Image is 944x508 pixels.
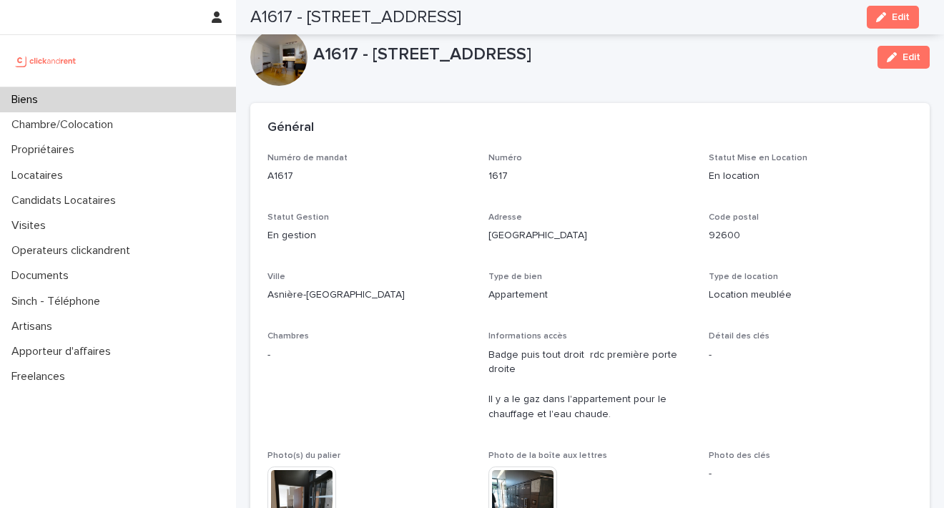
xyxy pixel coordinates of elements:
[6,143,86,157] p: Propriétaires
[709,288,913,303] p: Location meublée
[6,219,57,233] p: Visites
[488,451,607,460] span: Photo de la boîte aux lettres
[488,169,692,184] p: 1617
[867,6,919,29] button: Edit
[267,169,471,184] p: A1617
[488,332,567,341] span: Informations accès
[877,46,930,69] button: Edit
[267,451,340,460] span: Photo(s) du palier
[709,332,770,341] span: Détail des clés
[6,194,127,207] p: Candidats Locataires
[709,228,913,243] p: 92600
[267,348,471,363] p: -
[6,244,142,258] p: Operateurs clickandrent
[267,120,314,136] h2: Général
[892,12,910,22] span: Edit
[6,93,49,107] p: Biens
[488,273,542,281] span: Type de bien
[11,47,81,75] img: UCB0brd3T0yccxBKYDjQ
[709,467,913,482] p: -
[903,52,920,62] span: Edit
[6,345,122,358] p: Apporteur d'affaires
[488,288,692,303] p: Appartement
[6,118,124,132] p: Chambre/Colocation
[267,213,329,222] span: Statut Gestion
[6,269,80,283] p: Documents
[6,169,74,182] p: Locataires
[488,228,692,243] p: [GEOGRAPHIC_DATA]
[709,348,913,363] p: -
[267,273,285,281] span: Ville
[6,320,64,333] p: Artisans
[709,451,770,460] span: Photo des clés
[267,154,348,162] span: Numéro de mandat
[6,370,77,384] p: Freelances
[709,169,913,184] p: En location
[250,7,461,28] h2: A1617 - [STREET_ADDRESS]
[267,228,471,243] p: En gestion
[267,332,309,341] span: Chambres
[709,154,807,162] span: Statut Mise en Location
[267,288,471,303] p: Asnière-[GEOGRAPHIC_DATA]
[313,44,866,65] p: A1617 - [STREET_ADDRESS]
[709,273,778,281] span: Type de location
[488,348,692,422] p: Badge puis tout droit rdc première porte droite Il y a le gaz dans l'appartement pour le chauffag...
[488,213,522,222] span: Adresse
[488,154,522,162] span: Numéro
[6,295,112,308] p: Sinch - Téléphone
[709,213,759,222] span: Code postal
